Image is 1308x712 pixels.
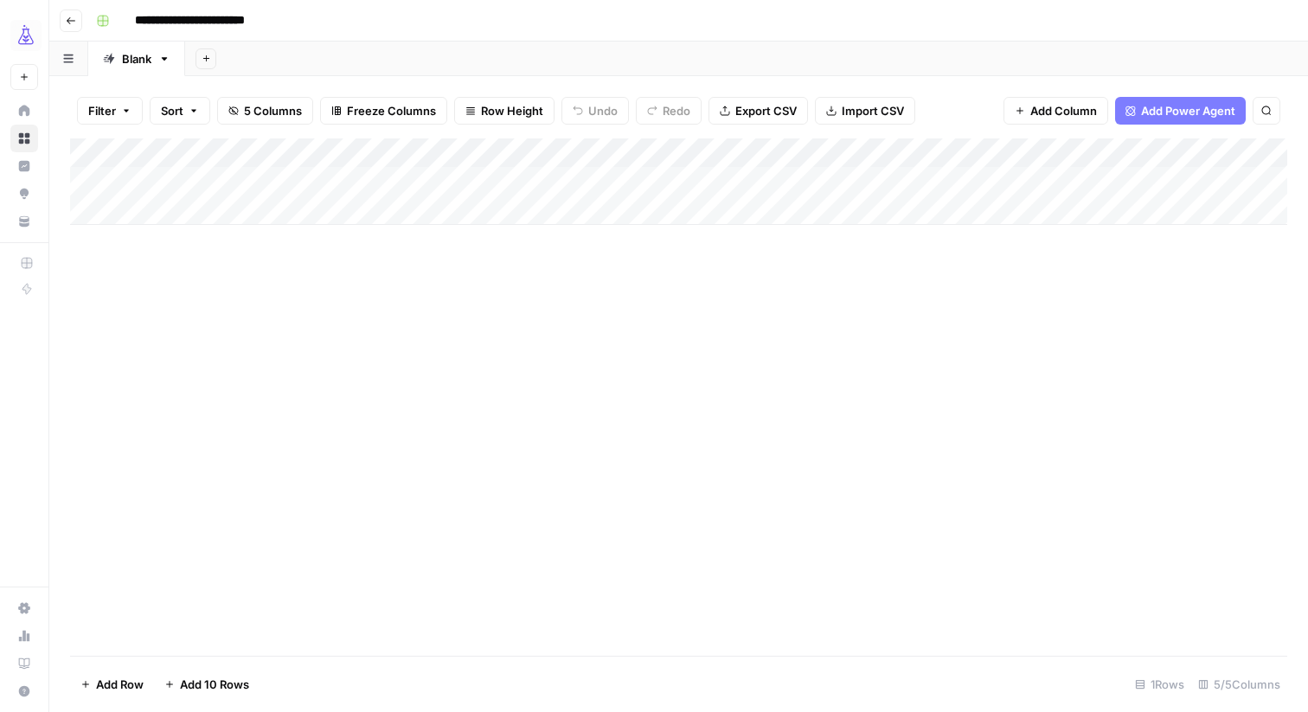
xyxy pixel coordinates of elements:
div: Blank [122,50,151,67]
button: Undo [561,97,629,125]
span: Add Column [1030,102,1097,119]
span: 5 Columns [244,102,302,119]
a: Browse [10,125,38,152]
button: Add Column [1003,97,1108,125]
span: Freeze Columns [347,102,436,119]
div: 5/5 Columns [1191,670,1287,698]
a: Usage [10,622,38,650]
button: Workspace: AirOps Growth [10,14,38,57]
button: Export CSV [708,97,808,125]
button: Add 10 Rows [154,670,260,698]
span: Add Row [96,676,144,693]
span: Export CSV [735,102,797,119]
span: Add 10 Rows [180,676,249,693]
a: Settings [10,594,38,622]
button: Filter [77,97,143,125]
span: Add Power Agent [1141,102,1235,119]
span: Row Height [481,102,543,119]
a: Learning Hub [10,650,38,677]
span: Import CSV [842,102,904,119]
button: Add Row [70,670,154,698]
button: Import CSV [815,97,915,125]
button: Freeze Columns [320,97,447,125]
span: Undo [588,102,618,119]
div: 1 Rows [1128,670,1191,698]
img: AirOps Growth Logo [10,20,42,51]
a: Home [10,97,38,125]
a: Insights [10,152,38,180]
a: Your Data [10,208,38,235]
button: Sort [150,97,210,125]
span: Sort [161,102,183,119]
button: Redo [636,97,702,125]
a: Opportunities [10,180,38,208]
a: Blank [88,42,185,76]
button: Row Height [454,97,555,125]
button: Add Power Agent [1115,97,1246,125]
button: 5 Columns [217,97,313,125]
span: Redo [663,102,690,119]
span: Filter [88,102,116,119]
button: Help + Support [10,677,38,705]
